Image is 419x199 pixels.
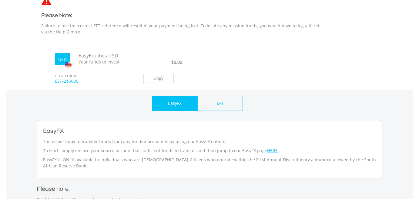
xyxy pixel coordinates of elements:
span: $0.00 [171,59,182,65]
p: The easiest way to transfer funds from any funded account is by using our EasyFX option. [43,139,376,145]
p: EFT [217,100,224,106]
p: EasyFX [168,100,182,106]
p: EasyFX is ONLY available to Individuals who are [DEMOGRAPHIC_DATA] Citizens who operate within th... [43,157,376,169]
span: Your funds to invest [74,59,135,65]
h2: EasyFX [43,126,376,136]
h3: Please Note: [41,11,326,20]
label: USD [58,57,67,63]
span: EFT REFERENCE [50,65,134,78]
p: To start, simply ensure your source account has sufficient funds to transfer and then jump to our... [43,148,376,154]
p: Failure to use the correct EFT reference will result in your payment being lost. To locate any mi... [41,23,326,35]
span: EasyEquities USD [74,52,135,59]
span: EE-7216006 [50,78,134,90]
h2: Please note: [37,184,382,194]
a: HERE [267,148,278,153]
button: Copy [143,74,173,83]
